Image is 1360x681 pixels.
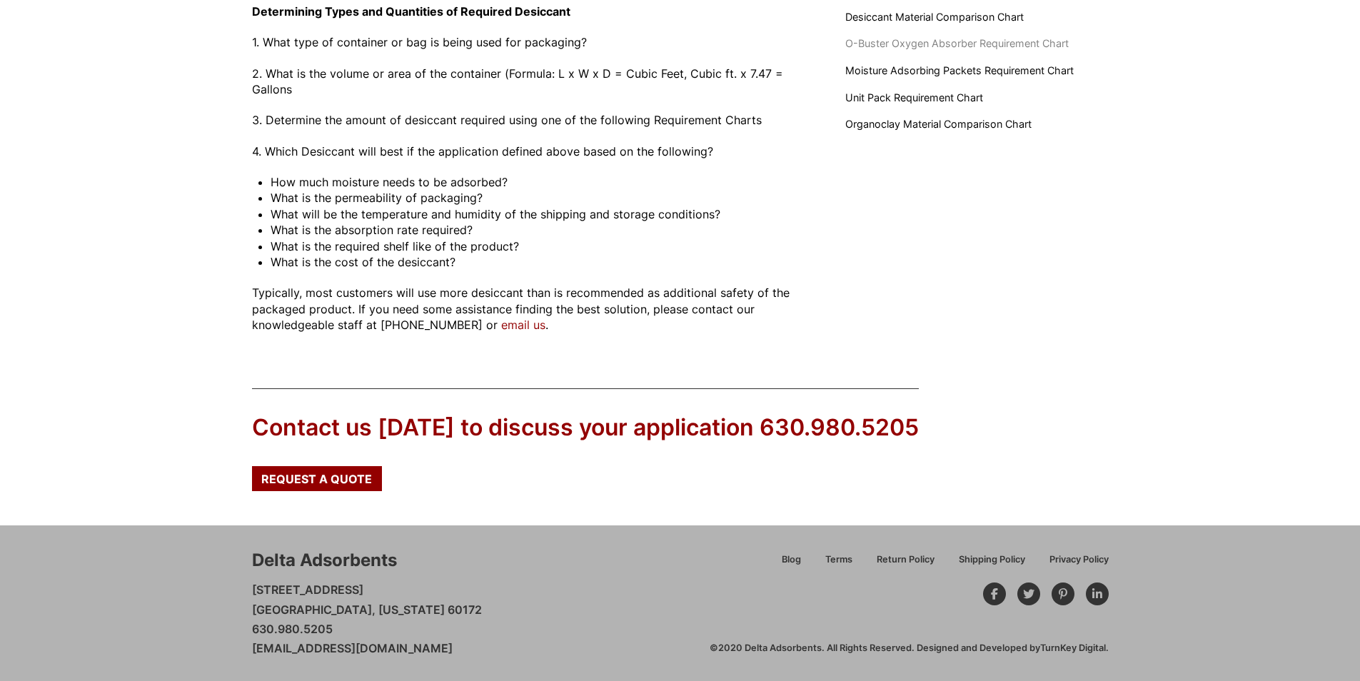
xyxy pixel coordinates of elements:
[1040,642,1106,653] a: TurnKey Digital
[252,34,812,50] p: 1. What type of container or bag is being used for packaging?
[252,4,570,19] strong: Determining Types and Quantities of Required Desiccant
[877,555,935,565] span: Return Policy
[1049,555,1109,565] span: Privacy Policy
[252,112,812,128] p: 3. Determine the amount of desiccant required using one of the following Requirement Charts
[252,548,397,572] div: Delta Adsorbents
[271,222,811,238] li: What is the absorption rate required?
[845,90,983,106] a: Unit Pack Requirement Chart
[252,66,812,98] p: 2. What is the volume or area of the container (Formula: L x W x D = Cubic Feet, Cubic ft. x 7.47...
[845,116,1032,132] a: Organoclay Material Comparison Chart
[252,466,382,490] a: Request a Quote
[271,254,811,270] li: What is the cost of the desiccant?
[845,36,1069,51] a: O-Buster Oxygen Absorber Requirement Chart
[1037,552,1109,577] a: Privacy Policy
[865,552,947,577] a: Return Policy
[252,143,812,159] p: 4. Which Desiccant will best if the application defined above based on the following?
[813,552,865,577] a: Terms
[271,238,811,254] li: What is the required shelf like of the product?
[845,9,1024,25] a: Desiccant Material Comparison Chart
[501,318,545,332] a: email us
[271,174,811,190] li: How much moisture needs to be adsorbed?
[252,641,453,655] a: [EMAIL_ADDRESS][DOMAIN_NAME]
[252,285,812,333] p: Typically, most customers will use more desiccant than is recommended as additional safety of the...
[252,412,919,444] div: Contact us [DATE] to discuss your application 630.980.5205
[959,555,1025,565] span: Shipping Policy
[825,555,852,565] span: Terms
[770,552,813,577] a: Blog
[261,473,372,485] span: Request a Quote
[271,190,811,206] li: What is the permeability of packaging?
[710,642,1109,655] div: ©2020 Delta Adsorbents. All Rights Reserved. Designed and Developed by .
[947,552,1037,577] a: Shipping Policy
[845,63,1074,79] a: Moisture Adsorbing Packets Requirement Chart
[271,206,811,222] li: What will be the temperature and humidity of the shipping and storage conditions?
[782,555,801,565] span: Blog
[252,580,482,658] p: [STREET_ADDRESS] [GEOGRAPHIC_DATA], [US_STATE] 60172 630.980.5205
